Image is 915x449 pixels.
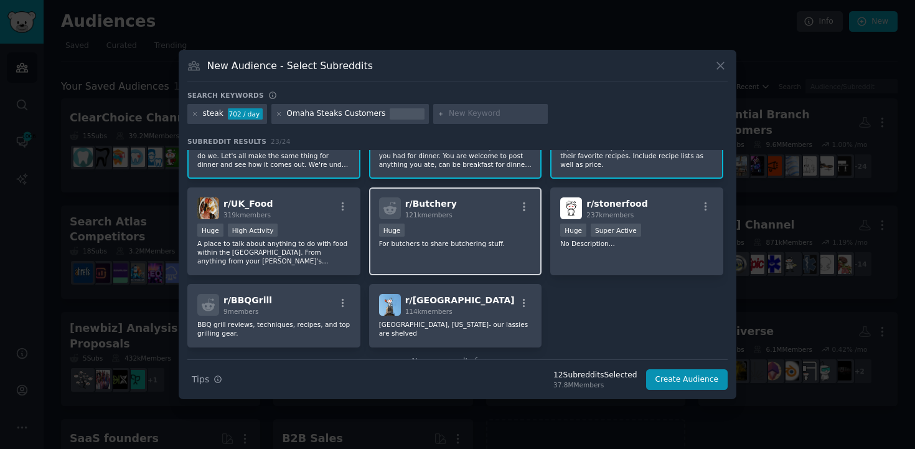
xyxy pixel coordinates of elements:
[197,239,350,265] p: A place to talk about anything to do with food within the [GEOGRAPHIC_DATA]. From anything from y...
[405,199,457,209] span: r/ Butchery
[197,197,219,219] img: UK_Food
[449,108,543,120] input: New Keyword
[203,108,223,120] div: steak
[405,295,515,305] span: r/ [GEOGRAPHIC_DATA]
[560,197,582,219] img: stonerfood
[586,199,647,209] span: r/ stonerfood
[223,211,271,219] span: 319k members
[405,308,453,315] span: 114k members
[223,199,273,209] span: r/ UK_Food
[197,320,350,338] p: BBQ grill reviews, techniques, recipes, and top grilling gear.
[379,143,532,169] p: Welcome to r/dinner! Feel free to post what you had for dinner. You are welcome to post anything ...
[646,369,728,390] button: Create Audience
[379,239,532,248] p: For butchers to share butchering stuff.
[560,224,586,237] div: Huge
[228,224,278,237] div: High Activity
[560,143,713,169] p: A place for the people of reddit to discuss their favorite recipes. Include recipe lists as well ...
[197,224,223,237] div: Huge
[286,108,385,120] div: Omaha Steaks Customers
[197,143,350,169] p: Never know what to make for dinner? Neither do we. Let's all make the same thing for dinner and s...
[187,137,266,146] span: Subreddit Results
[553,370,637,381] div: 12 Subreddit s Selected
[187,369,227,390] button: Tips
[187,356,728,367] div: No more results for now
[586,211,634,219] span: 237k members
[271,138,291,145] span: 23 / 24
[192,373,209,386] span: Tips
[379,294,401,316] img: Birmingham
[591,224,641,237] div: Super Active
[187,91,264,100] h3: Search keywords
[223,295,272,305] span: r/ BBQGrill
[207,59,373,72] h3: New Audience - Select Subreddits
[223,308,259,315] span: 9 members
[228,108,263,120] div: 702 / day
[379,224,405,237] div: Huge
[553,380,637,389] div: 37.8M Members
[379,320,532,338] p: [GEOGRAPHIC_DATA], [US_STATE]- our lassies are shelved
[405,211,453,219] span: 121k members
[560,239,713,248] p: No Description...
